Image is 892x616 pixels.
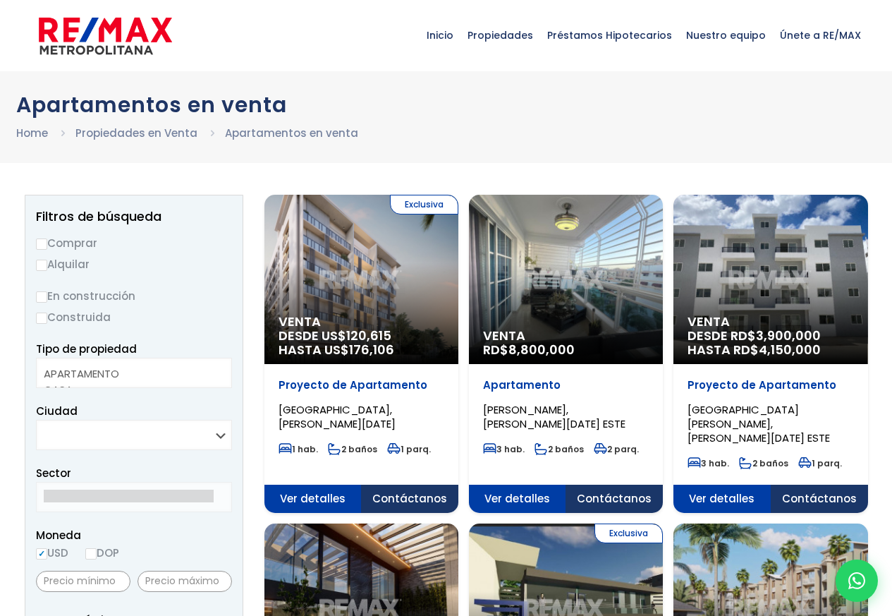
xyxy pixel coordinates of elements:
span: 3 hab. [483,443,525,455]
span: 4,150,000 [759,341,821,358]
span: [GEOGRAPHIC_DATA][PERSON_NAME], [PERSON_NAME][DATE] ESTE [688,402,830,445]
label: Construida [36,308,232,326]
span: Ver detalles [264,485,362,513]
label: Alquilar [36,255,232,273]
span: 1 parq. [798,457,842,469]
span: DESDE US$ [279,329,444,357]
h1: Apartamentos en venta [16,92,876,117]
span: 8,800,000 [508,341,575,358]
input: En construcción [36,291,47,303]
span: Exclusiva [390,195,458,215]
span: DESDE RD$ [688,329,853,357]
label: USD [36,544,68,562]
span: Venta [279,315,444,329]
span: 2 baños [328,443,377,455]
label: En construcción [36,287,232,305]
p: Proyecto de Apartamento [688,378,853,392]
span: 176,106 [349,341,394,358]
input: Comprar [36,238,47,250]
span: Moneda [36,526,232,544]
a: Propiedades en Venta [75,126,197,140]
span: HASTA RD$ [688,343,853,357]
a: Venta RD$8,800,000 Apartamento [PERSON_NAME], [PERSON_NAME][DATE] ESTE 3 hab. 2 baños 2 parq. Ver... [469,195,663,513]
p: Apartamento [483,378,649,392]
span: Ver detalles [673,485,771,513]
span: HASTA US$ [279,343,444,357]
span: 1 parq. [387,443,431,455]
span: Contáctanos [771,485,868,513]
span: Venta [483,329,649,343]
span: 1 hab. [279,443,318,455]
span: Préstamos Hipotecarios [540,14,679,56]
span: 2 parq. [594,443,639,455]
span: Ciudad [36,404,78,418]
span: 2 baños [739,457,788,469]
span: 120,615 [346,327,391,344]
span: 3,900,000 [756,327,821,344]
span: Sector [36,466,71,481]
span: Contáctanos [566,485,663,513]
option: APARTAMENTO [44,366,214,382]
input: USD [36,548,47,560]
span: Nuestro equipo [679,14,773,56]
span: [PERSON_NAME], [PERSON_NAME][DATE] ESTE [483,402,625,431]
input: Construida [36,313,47,324]
a: Exclusiva Venta DESDE US$120,615 HASTA US$176,106 Proyecto de Apartamento [GEOGRAPHIC_DATA], [PER... [264,195,458,513]
span: 3 hab. [688,457,729,469]
span: Venta [688,315,853,329]
p: Proyecto de Apartamento [279,378,444,392]
span: RD$ [483,341,575,358]
img: remax-metropolitana-logo [39,15,172,57]
span: 2 baños [534,443,584,455]
a: Venta DESDE RD$3,900,000 HASTA RD$4,150,000 Proyecto de Apartamento [GEOGRAPHIC_DATA][PERSON_NAME... [673,195,867,513]
input: DOP [85,548,97,560]
label: DOP [85,544,119,562]
input: Alquilar [36,260,47,271]
input: Precio máximo [138,571,232,592]
label: Comprar [36,234,232,252]
span: Únete a RE/MAX [773,14,868,56]
span: Ver detalles [469,485,566,513]
a: Apartamentos en venta [225,126,358,140]
span: Exclusiva [594,524,663,543]
span: Contáctanos [361,485,458,513]
span: Inicio [420,14,460,56]
span: Tipo de propiedad [36,342,137,356]
span: [GEOGRAPHIC_DATA], [PERSON_NAME][DATE] [279,402,396,431]
a: Home [16,126,48,140]
h2: Filtros de búsqueda [36,210,232,224]
span: Propiedades [460,14,540,56]
option: CASA [44,382,214,398]
input: Precio mínimo [36,571,130,592]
